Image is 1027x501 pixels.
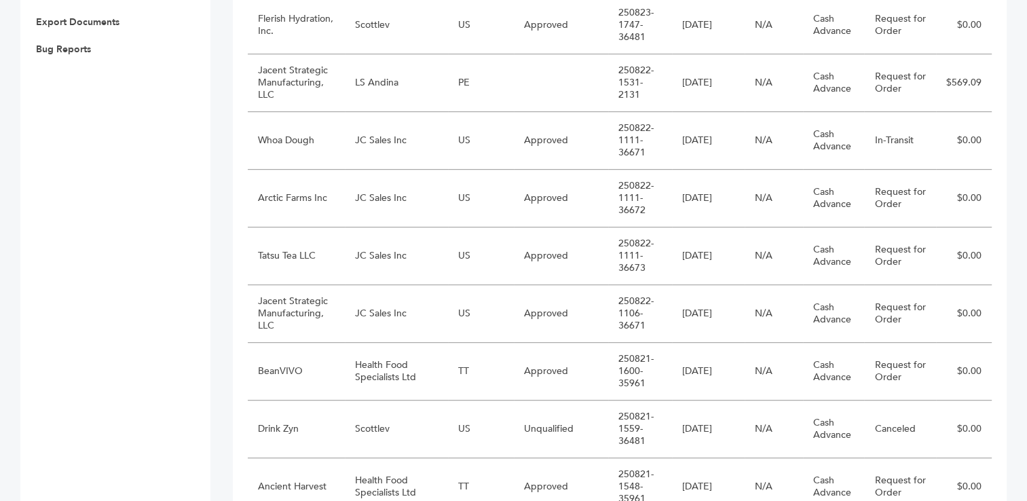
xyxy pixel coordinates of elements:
[936,401,992,458] td: $0.00
[672,112,745,170] td: [DATE]
[608,227,673,285] td: 250822-1111-36673
[803,343,864,401] td: Cash Advance
[745,401,803,458] td: N/A
[514,112,608,170] td: Approved
[514,285,608,343] td: Approved
[936,343,992,401] td: $0.00
[345,401,448,458] td: Scottlev
[608,54,673,112] td: 250822-1531-2131
[608,112,673,170] td: 250822-1111-36671
[514,227,608,285] td: Approved
[864,170,936,227] td: Request for Order
[936,227,992,285] td: $0.00
[672,343,745,401] td: [DATE]
[448,227,514,285] td: US
[514,343,608,401] td: Approved
[745,112,803,170] td: N/A
[248,54,345,112] td: Jacent Strategic Manufacturing, LLC
[864,343,936,401] td: Request for Order
[936,170,992,227] td: $0.00
[672,170,745,227] td: [DATE]
[745,285,803,343] td: N/A
[248,285,345,343] td: Jacent Strategic Manufacturing, LLC
[248,343,345,401] td: BeanVIVO
[745,343,803,401] td: N/A
[936,285,992,343] td: $0.00
[448,285,514,343] td: US
[345,54,448,112] td: LS Andina
[345,112,448,170] td: JC Sales Inc
[345,227,448,285] td: JC Sales Inc
[448,54,514,112] td: PE
[745,54,803,112] td: N/A
[672,54,745,112] td: [DATE]
[514,170,608,227] td: Approved
[248,170,345,227] td: Arctic Farms Inc
[864,401,936,458] td: Canceled
[608,285,673,343] td: 250822-1106-36671
[864,285,936,343] td: Request for Order
[345,285,448,343] td: JC Sales Inc
[803,112,864,170] td: Cash Advance
[448,170,514,227] td: US
[448,343,514,401] td: TT
[248,401,345,458] td: Drink Zyn
[672,401,745,458] td: [DATE]
[803,285,864,343] td: Cash Advance
[608,170,673,227] td: 250822-1111-36672
[345,170,448,227] td: JC Sales Inc
[448,112,514,170] td: US
[803,54,864,112] td: Cash Advance
[803,227,864,285] td: Cash Advance
[864,54,936,112] td: Request for Order
[608,401,673,458] td: 250821-1559-36481
[672,227,745,285] td: [DATE]
[745,170,803,227] td: N/A
[36,16,119,29] a: Export Documents
[345,343,448,401] td: Health Food Specialists Ltd
[864,112,936,170] td: In-Transit
[248,227,345,285] td: Tatsu Tea LLC
[672,285,745,343] td: [DATE]
[745,227,803,285] td: N/A
[936,112,992,170] td: $0.00
[514,401,608,458] td: Unqualified
[864,227,936,285] td: Request for Order
[36,43,91,56] a: Bug Reports
[608,343,673,401] td: 250821-1600-35961
[803,170,864,227] td: Cash Advance
[803,401,864,458] td: Cash Advance
[936,54,992,112] td: $569.09
[248,112,345,170] td: Whoa Dough
[448,401,514,458] td: US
